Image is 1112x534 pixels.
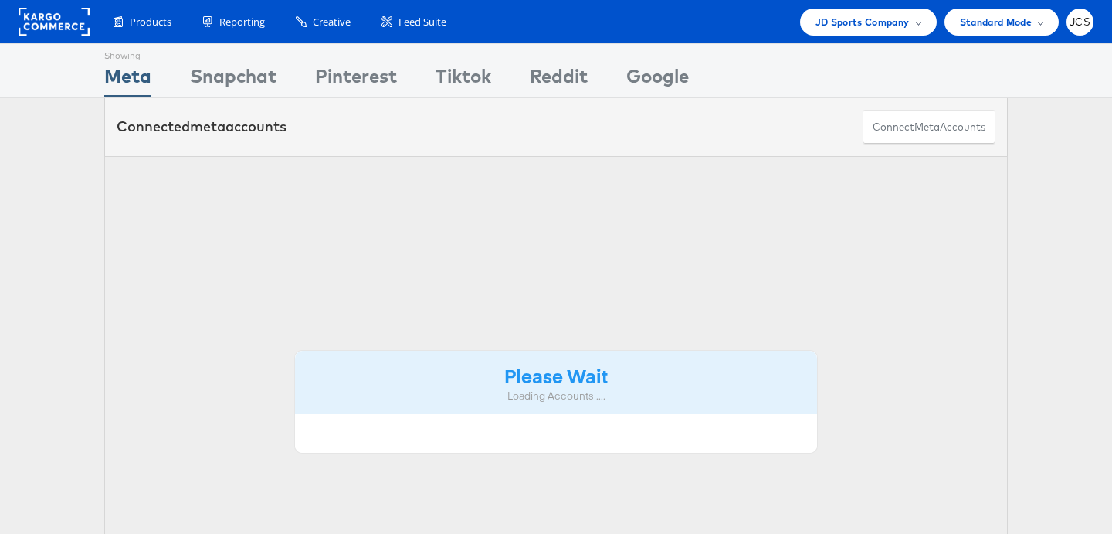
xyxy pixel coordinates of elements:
[1070,17,1090,27] span: JCS
[307,389,805,403] div: Loading Accounts ....
[398,15,446,29] span: Feed Suite
[104,63,151,97] div: Meta
[104,44,151,63] div: Showing
[863,110,995,145] button: ConnectmetaAccounts
[190,117,225,135] span: meta
[626,63,689,97] div: Google
[815,14,910,30] span: JD Sports Company
[504,362,608,388] strong: Please Wait
[914,120,940,134] span: meta
[315,63,397,97] div: Pinterest
[130,15,171,29] span: Products
[960,14,1032,30] span: Standard Mode
[117,117,286,137] div: Connected accounts
[436,63,491,97] div: Tiktok
[530,63,588,97] div: Reddit
[313,15,351,29] span: Creative
[219,15,265,29] span: Reporting
[190,63,276,97] div: Snapchat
